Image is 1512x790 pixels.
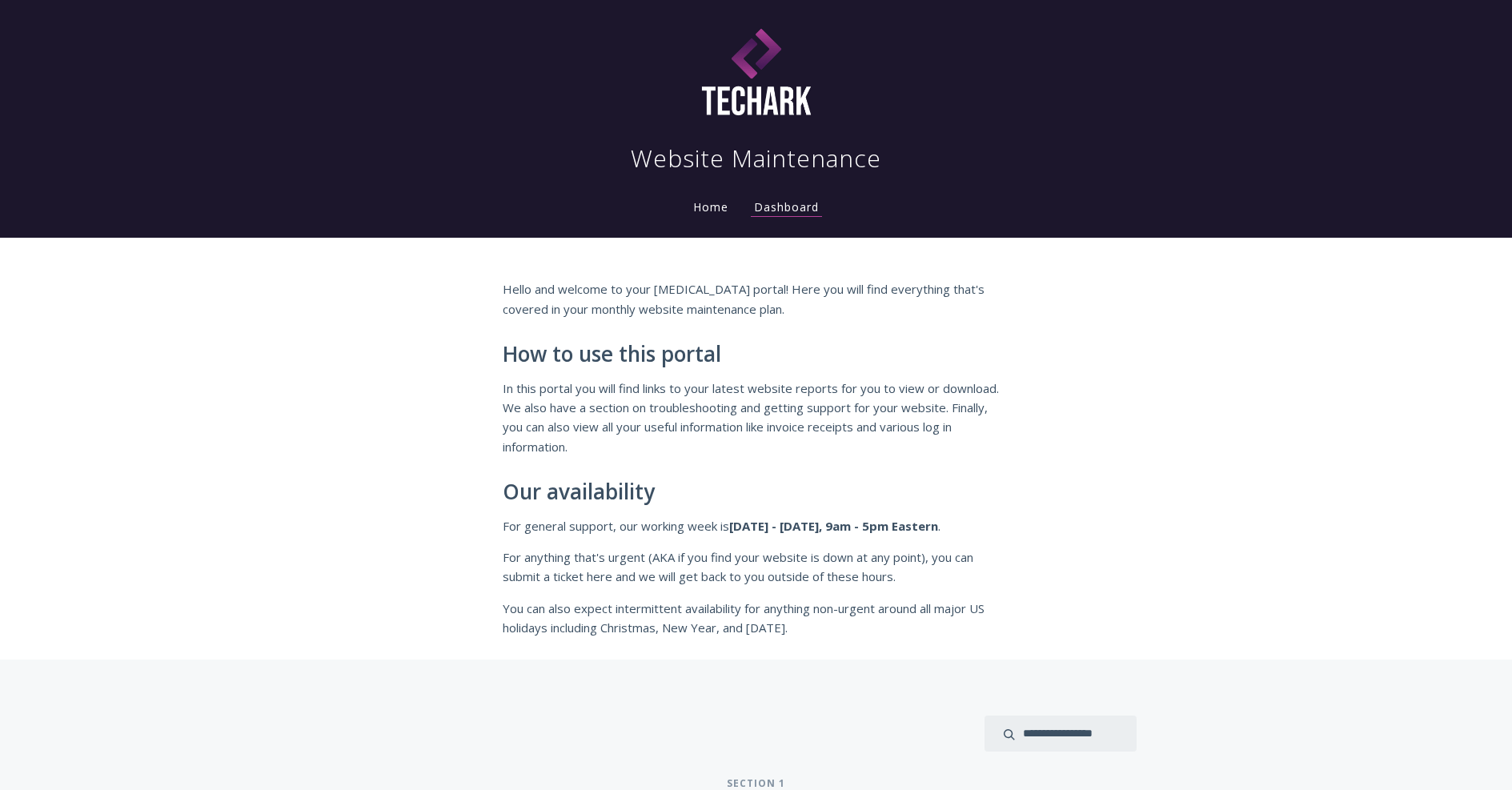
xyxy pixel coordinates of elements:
[503,599,1010,638] p: You can also expect intermittent availability for anything non-urgent around all major US holiday...
[690,199,732,215] a: Home
[503,480,1010,504] h2: Our availability
[751,199,822,217] a: Dashboard
[729,518,938,534] strong: [DATE] - [DATE], 9am - 5pm Eastern
[503,516,1010,535] p: For general support, our working week is .
[985,716,1137,752] input: search input
[503,279,1010,319] p: Hello and welcome to your [MEDICAL_DATA] portal! Here you will find everything that's covered in ...
[503,379,1010,457] p: In this portal you will find links to your latest website reports for you to view or download. We...
[503,343,1010,367] h2: How to use this portal
[503,547,1010,587] p: For anything that's urgent (AKA if you find your website is down at any point), you can submit a ...
[631,142,881,174] h1: Website Maintenance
